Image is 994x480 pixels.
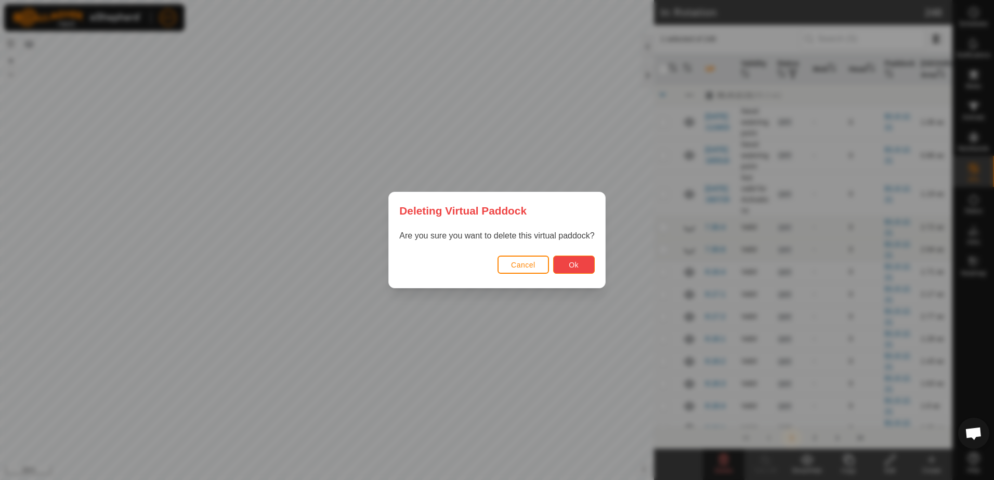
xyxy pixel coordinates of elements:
[511,261,535,269] span: Cancel
[569,261,579,269] span: Ok
[958,418,989,449] div: Open chat
[553,256,595,274] button: Ok
[399,203,527,219] span: Deleting Virtual Paddock
[399,230,594,242] p: Are you sure you want to delete this virtual paddock?
[498,256,549,274] button: Cancel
